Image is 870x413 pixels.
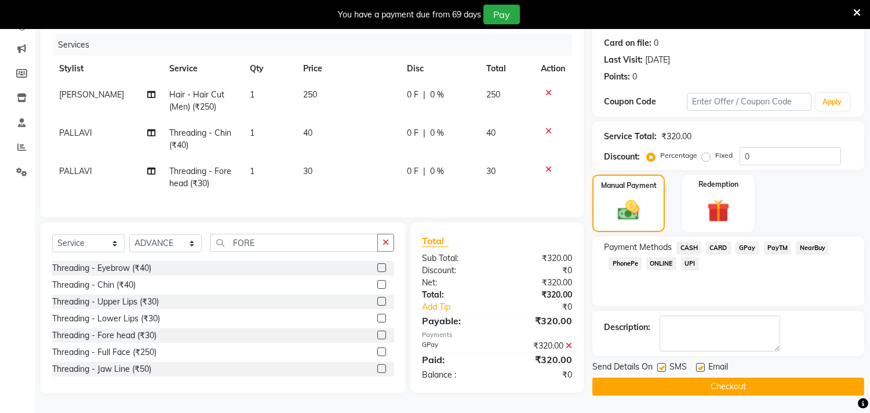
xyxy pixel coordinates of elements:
[534,56,572,82] th: Action
[407,89,418,101] span: 0 F
[487,128,496,138] span: 40
[52,313,160,325] div: Threading - Lower Lips (₹30)
[413,353,497,367] div: Paid:
[511,301,581,313] div: ₹0
[646,257,676,270] span: ONLINE
[632,71,637,83] div: 0
[604,131,657,143] div: Service Total:
[660,150,697,161] label: Percentage
[413,289,497,301] div: Total:
[430,89,444,101] span: 0 %
[480,56,534,82] th: Total
[592,361,653,375] span: Send Details On
[170,89,225,112] span: Hair - Hair Cut (Men) (₹250)
[676,241,701,255] span: CASH
[706,241,731,255] span: CARD
[592,378,864,396] button: Checkout
[483,5,520,24] button: Pay
[736,241,759,255] span: GPay
[715,150,733,161] label: Fixed
[497,369,581,381] div: ₹0
[59,128,92,138] span: PALLAVI
[413,340,497,352] div: GPay
[163,56,243,82] th: Service
[413,369,497,381] div: Balance :
[487,166,496,176] span: 30
[250,166,254,176] span: 1
[497,252,581,265] div: ₹320.00
[700,197,737,225] img: _gift.svg
[250,128,254,138] span: 1
[669,361,687,375] span: SMS
[52,279,136,291] div: Threading - Chin (₹40)
[430,165,444,177] span: 0 %
[303,128,312,138] span: 40
[210,234,378,252] input: Search or Scan
[430,127,444,139] span: 0 %
[400,56,479,82] th: Disc
[698,179,738,190] label: Redemption
[407,165,418,177] span: 0 F
[413,314,497,328] div: Payable:
[497,265,581,277] div: ₹0
[303,89,317,100] span: 250
[497,340,581,352] div: ₹320.00
[296,56,400,82] th: Price
[708,361,728,375] span: Email
[604,37,651,49] div: Card on file:
[243,56,296,82] th: Qty
[423,165,425,177] span: |
[422,330,572,340] div: Payments
[601,180,657,191] label: Manual Payment
[52,363,151,375] div: Threading - Jaw Line (₹50)
[604,96,687,108] div: Coupon Code
[604,321,650,334] div: Description:
[497,289,581,301] div: ₹320.00
[338,9,481,21] div: You have a payment due from 69 days
[52,262,151,274] div: Threading - Eyebrow (₹40)
[52,346,156,358] div: Threading - Full Face (₹250)
[52,296,159,308] div: Threading - Upper Lips (₹30)
[604,54,643,66] div: Last Visit:
[497,277,581,289] div: ₹320.00
[59,166,92,176] span: PALLAVI
[423,127,425,139] span: |
[681,257,699,270] span: UPI
[53,34,581,56] div: Services
[661,131,691,143] div: ₹320.00
[303,166,312,176] span: 30
[250,89,254,100] span: 1
[497,353,581,367] div: ₹320.00
[816,93,849,111] button: Apply
[407,127,418,139] span: 0 F
[423,89,425,101] span: |
[687,93,811,111] input: Enter Offer / Coupon Code
[487,89,501,100] span: 250
[413,265,497,277] div: Discount:
[413,277,497,289] div: Net:
[604,241,672,253] span: Payment Methods
[497,314,581,328] div: ₹320.00
[413,252,497,265] div: Sub Total:
[604,71,630,83] div: Points:
[413,301,511,313] a: Add Tip
[611,198,646,223] img: _cash.svg
[764,241,792,255] span: PayTM
[604,151,640,163] div: Discount:
[796,241,829,255] span: NearBuy
[645,54,670,66] div: [DATE]
[170,166,232,189] span: Threading - Fore head (₹30)
[52,56,163,82] th: Stylist
[52,329,156,342] div: Threading - Fore head (₹30)
[609,257,642,270] span: PhonePe
[170,128,232,150] span: Threading - Chin (₹40)
[59,89,124,100] span: [PERSON_NAME]
[654,37,658,49] div: 0
[422,235,449,247] span: Total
